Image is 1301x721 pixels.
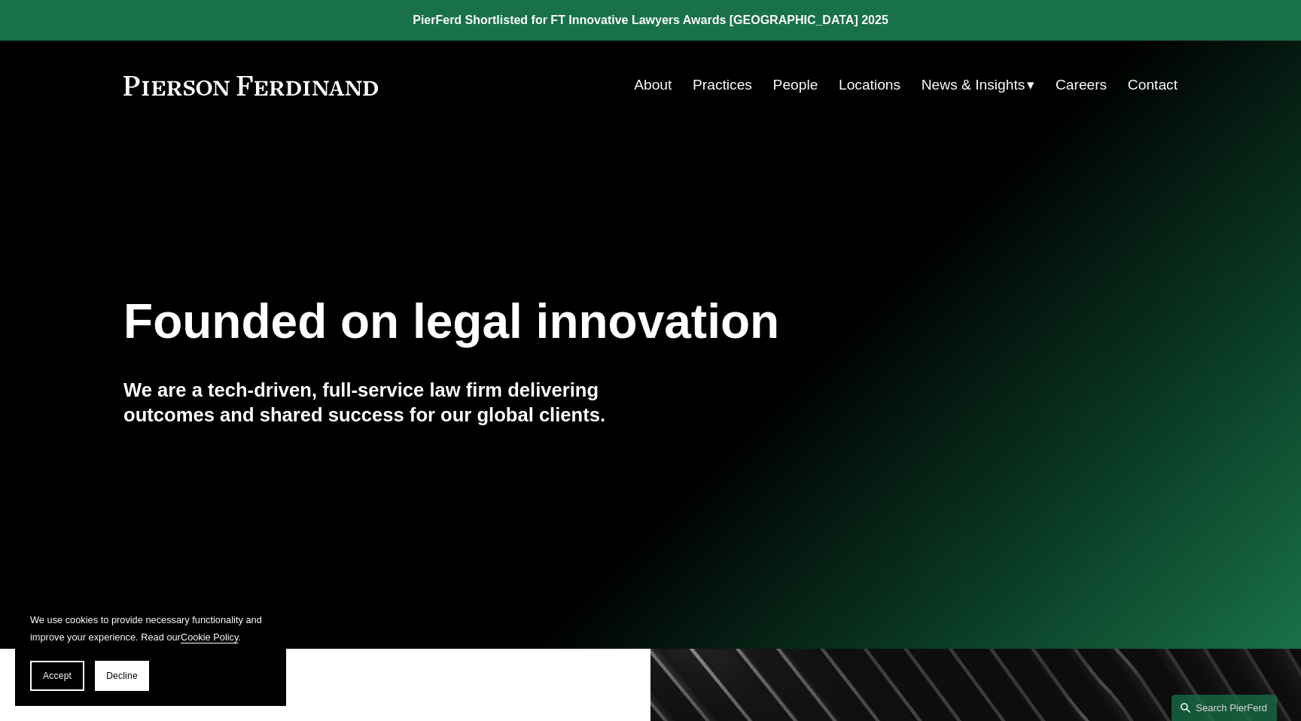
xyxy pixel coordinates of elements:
a: People [773,71,818,99]
span: News & Insights [922,72,1025,99]
a: Practices [693,71,752,99]
h1: Founded on legal innovation [123,294,1002,349]
a: folder dropdown [922,71,1035,99]
span: Accept [43,671,72,681]
a: Search this site [1172,695,1277,721]
p: We use cookies to provide necessary functionality and improve your experience. Read our . [30,611,271,646]
span: Decline [106,671,138,681]
a: Cookie Policy [181,631,239,643]
a: Contact [1128,71,1178,99]
a: About [634,71,672,99]
button: Decline [95,661,149,691]
section: Cookie banner [15,596,286,706]
a: Careers [1056,71,1107,99]
a: Locations [839,71,900,99]
button: Accept [30,661,84,691]
h4: We are a tech-driven, full-service law firm delivering outcomes and shared success for our global... [123,378,650,427]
